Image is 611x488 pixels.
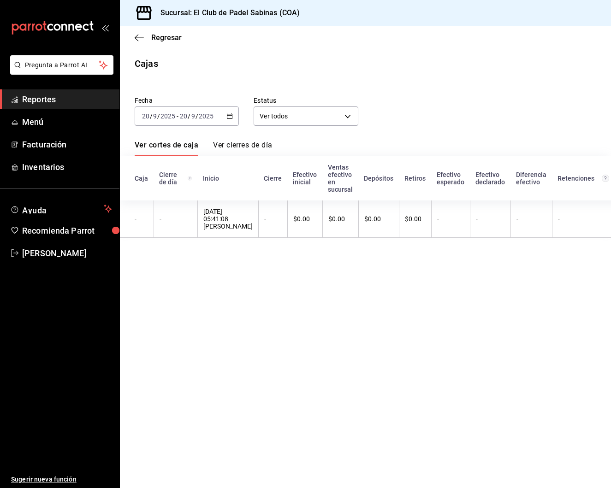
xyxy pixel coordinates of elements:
div: Caja [135,175,148,182]
button: open_drawer_menu [101,24,109,31]
span: [PERSON_NAME] [22,247,112,259]
div: Cajas [135,57,158,71]
span: / [188,112,190,120]
div: Ver todos [254,106,358,126]
button: Regresar [135,33,182,42]
input: ---- [198,112,214,120]
input: -- [142,112,150,120]
a: Pregunta a Parrot AI [6,67,113,76]
a: Ver cierres de día [213,141,272,156]
div: - [516,215,546,223]
input: -- [153,112,157,120]
div: $0.00 [328,215,353,223]
div: - [160,215,192,223]
div: Efectivo declarado [475,171,505,186]
span: Inventarios [22,161,112,173]
div: Ventas efectivo en sucursal [328,164,353,193]
button: Pregunta a Parrot AI [10,55,113,75]
span: / [150,112,153,120]
span: Reportes [22,93,112,106]
div: [DATE] 05:41:08 [PERSON_NAME] [203,208,253,230]
div: navigation tabs [135,141,272,156]
span: / [157,112,160,120]
div: - [264,215,282,223]
div: - [558,215,609,223]
input: ---- [160,112,176,120]
div: Retiros [404,175,426,182]
input: -- [191,112,196,120]
div: $0.00 [364,215,393,223]
span: Facturación [22,138,112,151]
label: Estatus [254,97,358,104]
span: Recomienda Parrot [22,224,112,237]
div: - [476,215,505,223]
div: Inicio [203,175,253,182]
span: Regresar [151,33,182,42]
div: Retenciones [558,175,609,182]
input: -- [179,112,188,120]
span: Pregunta a Parrot AI [25,60,99,70]
div: $0.00 [405,215,426,223]
label: Fecha [135,97,239,104]
div: $0.00 [293,215,317,223]
svg: Total de retenciones de propinas registradas [602,175,609,182]
div: Cierre de día [159,171,192,186]
div: Diferencia efectivo [516,171,546,186]
div: - [437,215,464,223]
div: Cierre [264,175,282,182]
a: Ver cortes de caja [135,141,198,156]
span: Ayuda [22,203,100,214]
div: Efectivo esperado [437,171,464,186]
div: Efectivo inicial [293,171,317,186]
span: / [196,112,198,120]
span: Menú [22,116,112,128]
span: Sugerir nueva función [11,475,112,484]
div: Depósitos [364,175,393,182]
div: - [135,215,148,223]
svg: El número de cierre de día es consecutivo y consolida todos los cortes de caja previos en un únic... [188,175,192,182]
span: - [177,112,178,120]
h3: Sucursal: El Club de Padel Sabinas (COA) [153,7,300,18]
